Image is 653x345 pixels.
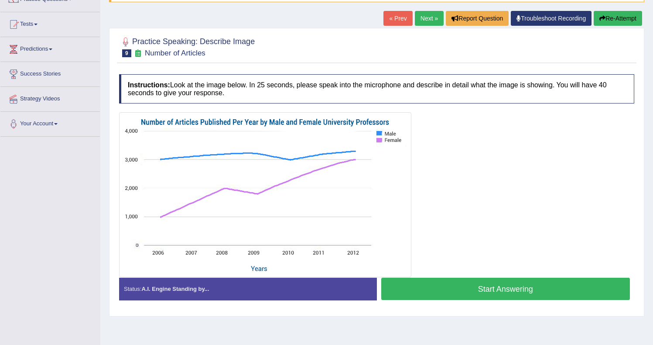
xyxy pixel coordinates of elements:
[0,62,100,84] a: Success Stories
[446,11,509,26] button: Report Question
[415,11,444,26] a: Next »
[133,49,143,58] small: Exam occurring question
[381,278,630,300] button: Start Answering
[0,12,100,34] a: Tests
[383,11,412,26] a: « Prev
[511,11,591,26] a: Troubleshoot Recording
[0,112,100,134] a: Your Account
[0,87,100,109] a: Strategy Videos
[145,49,205,57] small: Number of Articles
[119,74,634,103] h4: Look at the image below. In 25 seconds, please speak into the microphone and describe in detail w...
[0,37,100,59] a: Predictions
[122,49,131,57] span: 9
[594,11,642,26] button: Re-Attempt
[119,35,255,57] h2: Practice Speaking: Describe Image
[119,278,377,300] div: Status:
[141,286,209,292] strong: A.I. Engine Standing by...
[128,81,170,89] b: Instructions:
